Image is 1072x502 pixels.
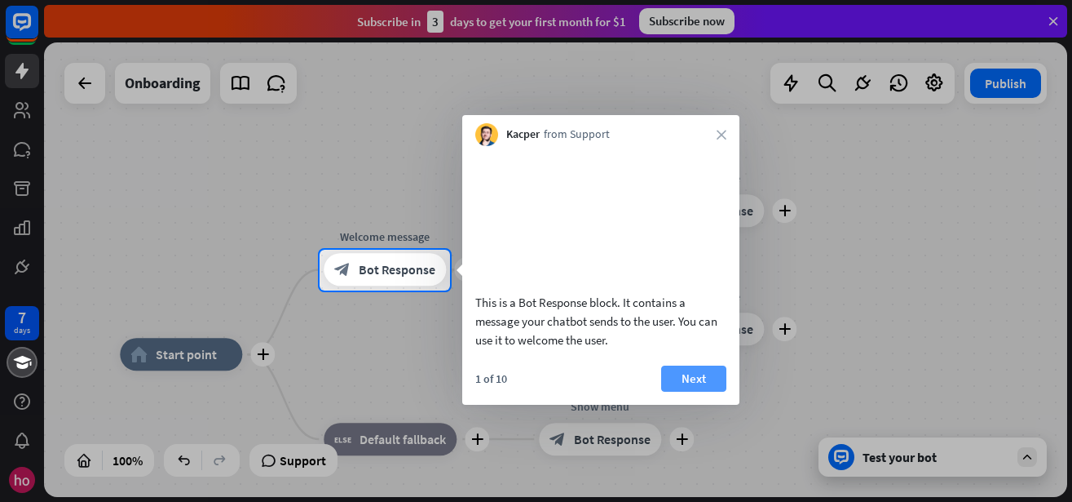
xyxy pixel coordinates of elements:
i: block_bot_response [334,262,351,278]
span: Kacper [506,127,540,143]
span: Bot Response [359,262,435,278]
span: from Support [544,127,610,143]
button: Next [661,366,726,392]
i: close [717,130,726,140]
button: Open LiveChat chat widget [13,7,62,56]
div: This is a Bot Response block. It contains a message your chatbot sends to the user. You can use i... [475,293,726,349]
div: 1 of 10 [475,371,507,386]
